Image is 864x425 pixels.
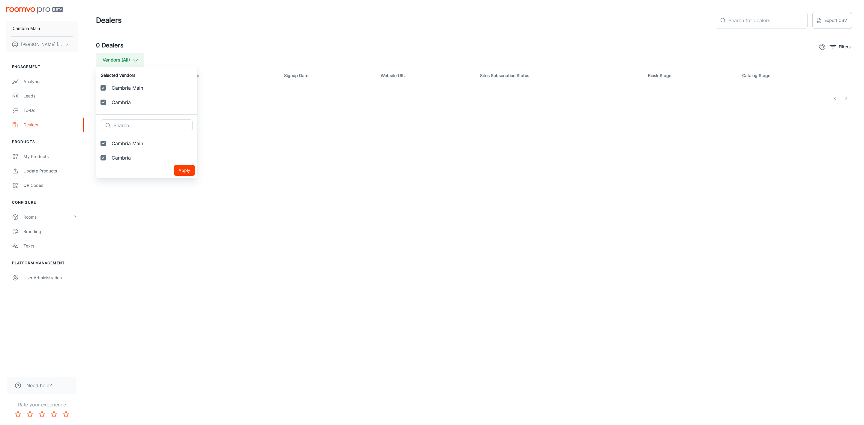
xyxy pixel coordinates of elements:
[112,140,193,147] span: Cambria Main
[112,154,193,161] span: Cambria
[174,165,195,176] button: Apply
[112,99,193,106] span: Cambria
[112,84,193,91] span: Cambria Main
[101,72,193,78] h6: Selected vendors
[113,119,193,131] input: Search...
